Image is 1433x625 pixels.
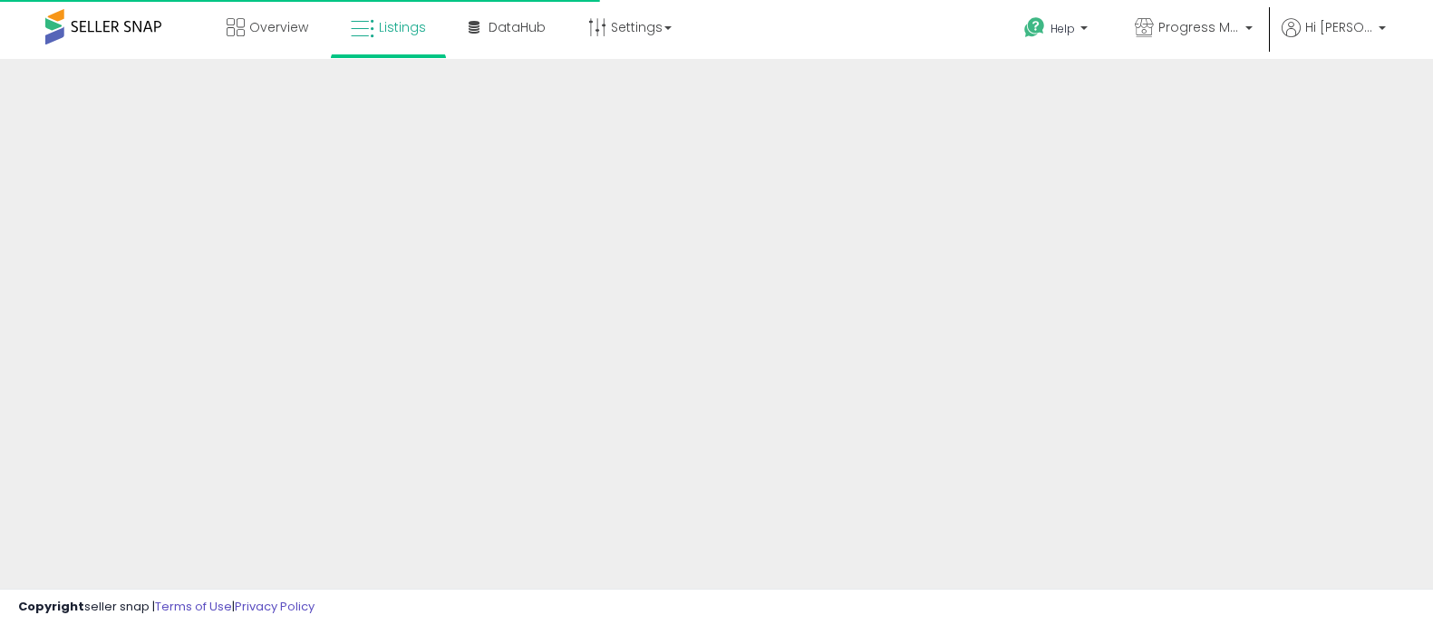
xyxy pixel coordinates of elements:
div: seller snap | | [18,599,315,616]
a: Help [1010,3,1106,59]
span: Hi [PERSON_NAME] [1305,18,1373,36]
span: Help [1051,21,1075,36]
span: DataHub [489,18,546,36]
a: Privacy Policy [235,598,315,615]
a: Hi [PERSON_NAME] [1282,18,1386,59]
span: Listings [379,18,426,36]
a: Terms of Use [155,598,232,615]
span: Progress Matters [1158,18,1240,36]
span: Overview [249,18,308,36]
strong: Copyright [18,598,84,615]
i: Get Help [1023,16,1046,39]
